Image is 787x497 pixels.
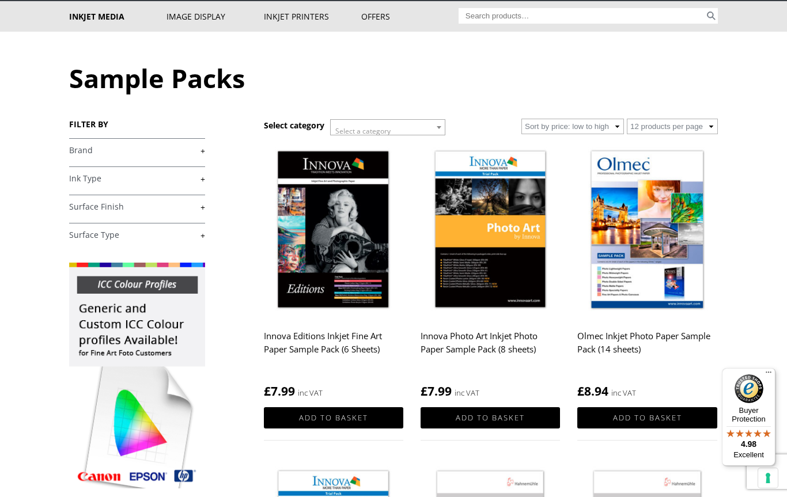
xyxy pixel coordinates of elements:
[722,368,775,466] button: Trusted Shops TrustmarkBuyer Protection4.98Excellent
[264,407,403,428] a: Add to basket: “Innova Editions Inkjet Fine Art Paper Sample Pack (6 Sheets)”
[167,1,264,32] a: Image Display
[264,143,403,318] img: Innova Editions Inkjet Fine Art Paper Sample Pack (6 Sheets)
[298,386,323,400] strong: inc VAT
[264,143,403,400] a: Innova Editions Inkjet Fine Art Paper Sample Pack (6 Sheets) £7.99 inc VAT
[69,173,205,184] a: +
[722,406,775,423] p: Buyer Protection
[577,407,717,428] a: Add to basket: “Olmec Inkjet Photo Paper Sample Pack (14 sheets)”
[455,386,479,400] strong: inc VAT
[521,119,624,134] select: Shop order
[264,325,403,371] h2: Innova Editions Inkjet Fine Art Paper Sample Pack (6 Sheets)
[758,468,778,488] button: Your consent preferences for tracking technologies
[361,1,459,32] a: Offers
[69,119,205,130] h3: FILTER BY
[741,439,756,449] span: 4.98
[722,450,775,460] p: Excellent
[421,383,452,399] bdi: 7.99
[264,383,295,399] bdi: 7.99
[459,8,705,24] input: Search products…
[577,325,717,371] h2: Olmec Inkjet Photo Paper Sample Pack (14 sheets)
[577,143,717,400] a: Olmec Inkjet Photo Paper Sample Pack (14 sheets) £8.94 inc VAT
[69,195,205,218] h4: Surface Finish
[421,143,560,318] img: Innova Photo Art Inkjet Photo Paper Sample Pack (8 sheets)
[69,1,167,32] a: Inkjet Media
[69,223,205,246] h4: Surface Type
[69,230,205,241] a: +
[69,138,205,161] h4: Brand
[264,120,324,131] h3: Select category
[611,386,636,400] strong: inc VAT
[577,383,608,399] bdi: 8.94
[577,143,717,318] img: Olmec Inkjet Photo Paper Sample Pack (14 sheets)
[735,374,763,403] img: Trusted Shops Trustmark
[69,263,205,488] img: promo
[705,8,718,24] button: Search
[335,126,391,136] span: Select a category
[421,383,427,399] span: £
[69,60,718,96] h1: Sample Packs
[69,145,205,156] a: +
[69,202,205,213] a: +
[421,143,560,400] a: Innova Photo Art Inkjet Photo Paper Sample Pack (8 sheets) £7.99 inc VAT
[264,1,361,32] a: Inkjet Printers
[421,407,560,428] a: Add to basket: “Innova Photo Art Inkjet Photo Paper Sample Pack (8 sheets)”
[264,383,271,399] span: £
[577,383,584,399] span: £
[69,166,205,189] h4: Ink Type
[421,325,560,371] h2: Innova Photo Art Inkjet Photo Paper Sample Pack (8 sheets)
[762,368,775,382] button: Menu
